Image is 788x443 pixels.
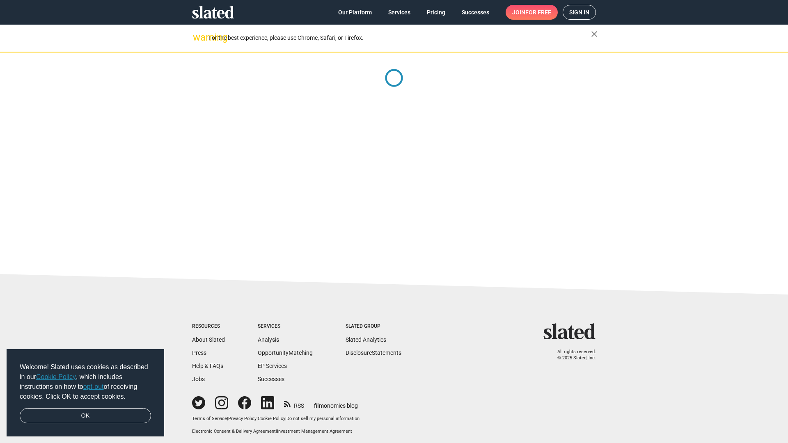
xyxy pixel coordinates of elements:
[382,5,417,20] a: Services
[285,416,286,421] span: |
[563,5,596,20] a: Sign in
[192,336,225,343] a: About Slated
[36,373,76,380] a: Cookie Policy
[258,363,287,369] a: EP Services
[20,408,151,424] a: dismiss cookie message
[346,349,401,356] a: DisclosureStatements
[314,402,324,409] span: film
[192,323,225,330] div: Resources
[258,376,284,382] a: Successes
[286,416,360,422] button: Do not sell my personal information
[525,5,551,20] span: for free
[346,336,386,343] a: Slated Analytics
[227,416,228,421] span: |
[83,383,104,390] a: opt-out
[192,376,205,382] a: Jobs
[258,336,279,343] a: Analysis
[192,429,276,434] a: Electronic Consent & Delivery Agreement
[258,416,285,421] a: Cookie Policy
[506,5,558,20] a: Joinfor free
[549,349,596,361] p: All rights reserved. © 2025 Slated, Inc.
[427,5,445,20] span: Pricing
[276,429,277,434] span: |
[258,349,313,356] a: OpportunityMatching
[589,29,599,39] mat-icon: close
[462,5,489,20] span: Successes
[7,349,164,437] div: cookieconsent
[208,32,591,43] div: For the best experience, please use Chrome, Safari, or Firefox.
[420,5,452,20] a: Pricing
[314,395,358,410] a: filmonomics blog
[192,416,227,421] a: Terms of Service
[258,323,313,330] div: Services
[332,5,378,20] a: Our Platform
[193,32,203,42] mat-icon: warning
[455,5,496,20] a: Successes
[569,5,589,19] span: Sign in
[228,416,257,421] a: Privacy Policy
[20,362,151,402] span: Welcome! Slated uses cookies as described in our , which includes instructions on how to of recei...
[284,397,304,410] a: RSS
[338,5,372,20] span: Our Platform
[388,5,410,20] span: Services
[192,349,206,356] a: Press
[512,5,551,20] span: Join
[277,429,352,434] a: Investment Management Agreement
[192,363,223,369] a: Help & FAQs
[257,416,258,421] span: |
[346,323,401,330] div: Slated Group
